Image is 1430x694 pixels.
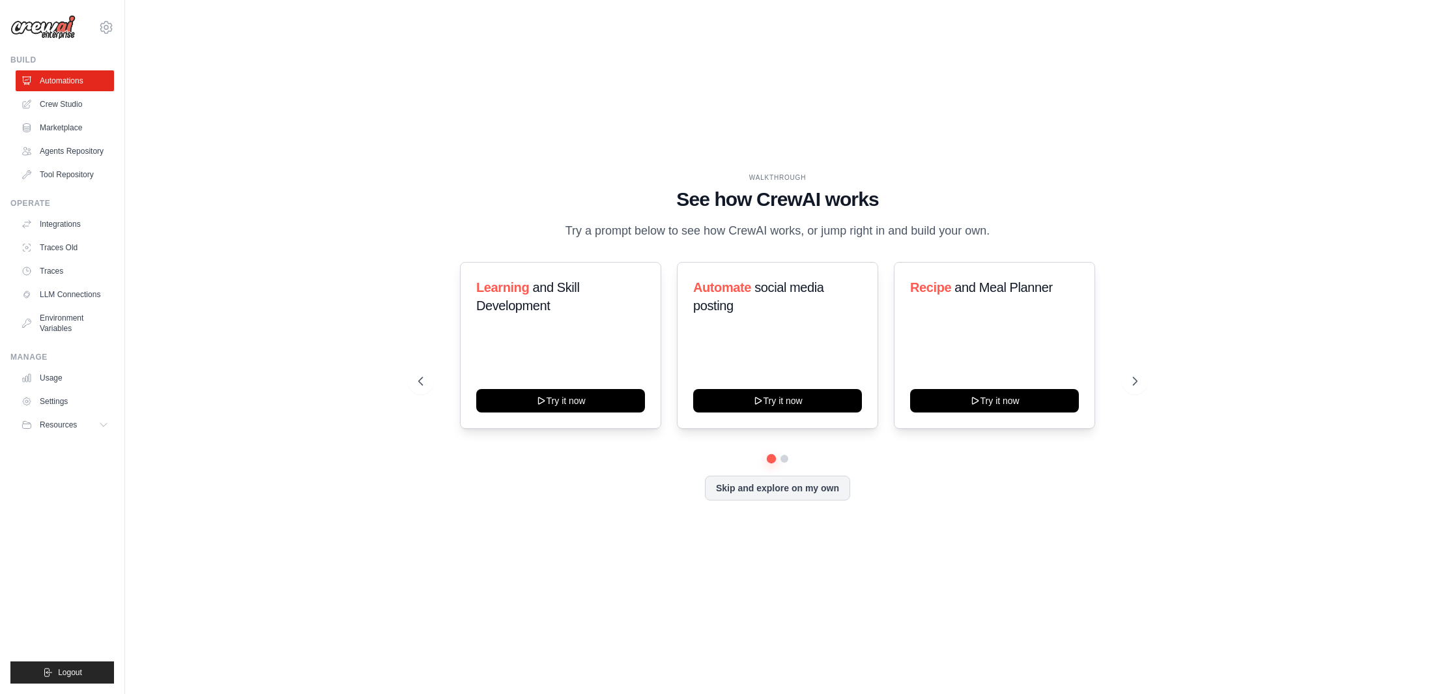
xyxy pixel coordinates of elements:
[16,164,114,185] a: Tool Repository
[40,420,77,430] span: Resources
[693,280,824,313] span: social media posting
[16,214,114,235] a: Integrations
[16,368,114,388] a: Usage
[10,15,76,40] img: Logo
[16,284,114,305] a: LLM Connections
[705,476,850,500] button: Skip and explore on my own
[58,667,82,678] span: Logout
[693,389,862,412] button: Try it now
[16,70,114,91] a: Automations
[1365,631,1430,694] iframe: Chat Widget
[418,188,1137,211] h1: See how CrewAI works
[559,222,997,240] p: Try a prompt below to see how CrewAI works, or jump right in and build your own.
[476,280,579,313] span: and Skill Development
[16,237,114,258] a: Traces Old
[16,391,114,412] a: Settings
[910,280,951,295] span: Recipe
[476,389,645,412] button: Try it now
[10,661,114,684] button: Logout
[693,280,751,295] span: Automate
[16,117,114,138] a: Marketplace
[476,280,529,295] span: Learning
[955,280,1053,295] span: and Meal Planner
[16,414,114,435] button: Resources
[16,141,114,162] a: Agents Repository
[910,389,1079,412] button: Try it now
[10,55,114,65] div: Build
[10,198,114,209] div: Operate
[418,173,1137,182] div: WALKTHROUGH
[16,94,114,115] a: Crew Studio
[16,308,114,339] a: Environment Variables
[10,352,114,362] div: Manage
[16,261,114,282] a: Traces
